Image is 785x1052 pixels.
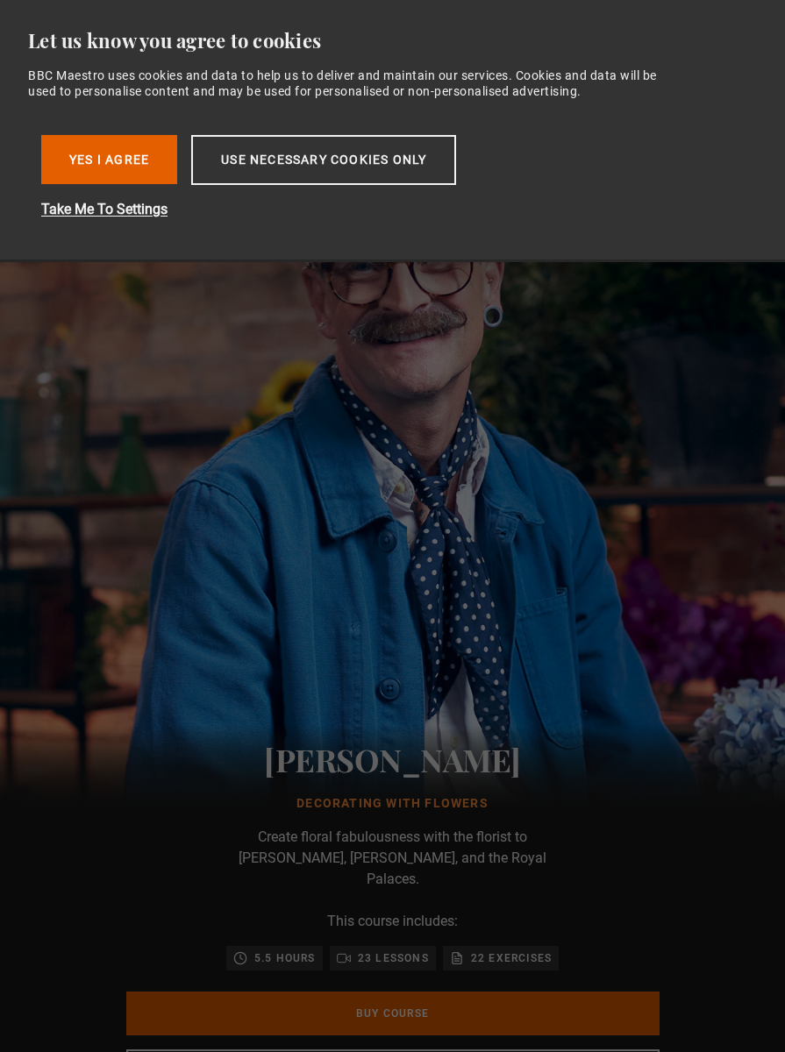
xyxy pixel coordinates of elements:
div: BBC Maestro uses cookies and data to help us to deliver and maintain our services. Cookies and da... [28,68,672,99]
div: Let us know you agree to cookies [28,28,743,53]
h1: Decorating With Flowers [126,795,660,813]
button: Use necessary cookies only [191,135,456,185]
p: Create floral fabulousness with the florist to [PERSON_NAME], [PERSON_NAME], and the Royal Palaces. [218,827,568,890]
p: 5.5 hours [254,949,316,967]
button: Take Me To Settings [41,199,603,220]
button: Yes I Agree [41,135,177,184]
p: 22 exercises [471,949,552,967]
p: This course includes: [218,911,568,932]
p: 23 lessons [358,949,429,967]
h2: [PERSON_NAME] [126,737,660,781]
